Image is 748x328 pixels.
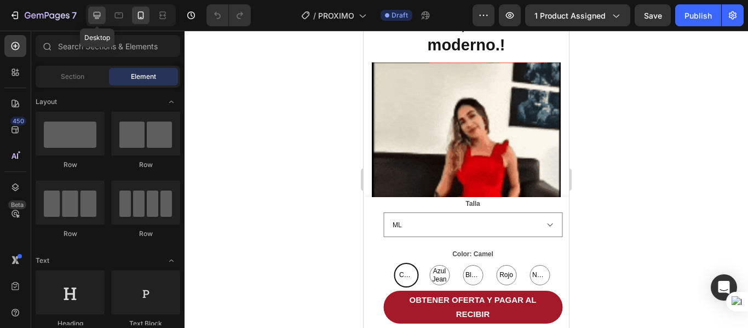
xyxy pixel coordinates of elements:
div: Publish [684,10,712,21]
div: Row [36,229,105,239]
span: Toggle open [163,93,180,111]
span: Layout [36,97,57,107]
span: 1 product assigned [534,10,606,21]
div: Open Intercom Messenger [711,274,737,301]
span: PROXIMO [318,10,354,21]
div: Row [111,229,180,239]
div: Undo/Redo [206,4,251,26]
div: Beta [8,200,26,209]
iframe: Design area [364,31,569,328]
span: Element [131,72,156,82]
span: / [313,10,316,21]
span: Text [36,256,49,266]
button: Save [635,4,671,26]
span: Toggle open [163,252,180,269]
div: Row [111,160,180,170]
p: 7 [72,9,77,22]
span: Save [644,11,662,20]
span: Draft [392,10,408,20]
button: 7 [4,4,82,26]
button: 1 product assigned [525,4,630,26]
span: Section [61,72,84,82]
div: 450 [10,117,26,125]
div: Row [36,160,105,170]
input: Search Sections & Elements [36,35,180,57]
button: Publish [675,4,721,26]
